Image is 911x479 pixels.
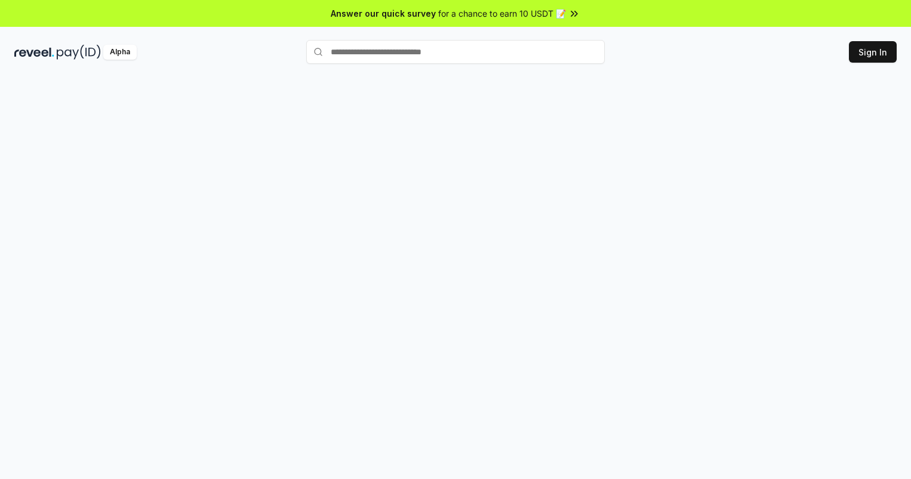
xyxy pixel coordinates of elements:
span: for a chance to earn 10 USDT 📝 [438,7,566,20]
div: Alpha [103,45,137,60]
img: pay_id [57,45,101,60]
span: Answer our quick survey [331,7,436,20]
button: Sign In [849,41,897,63]
img: reveel_dark [14,45,54,60]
